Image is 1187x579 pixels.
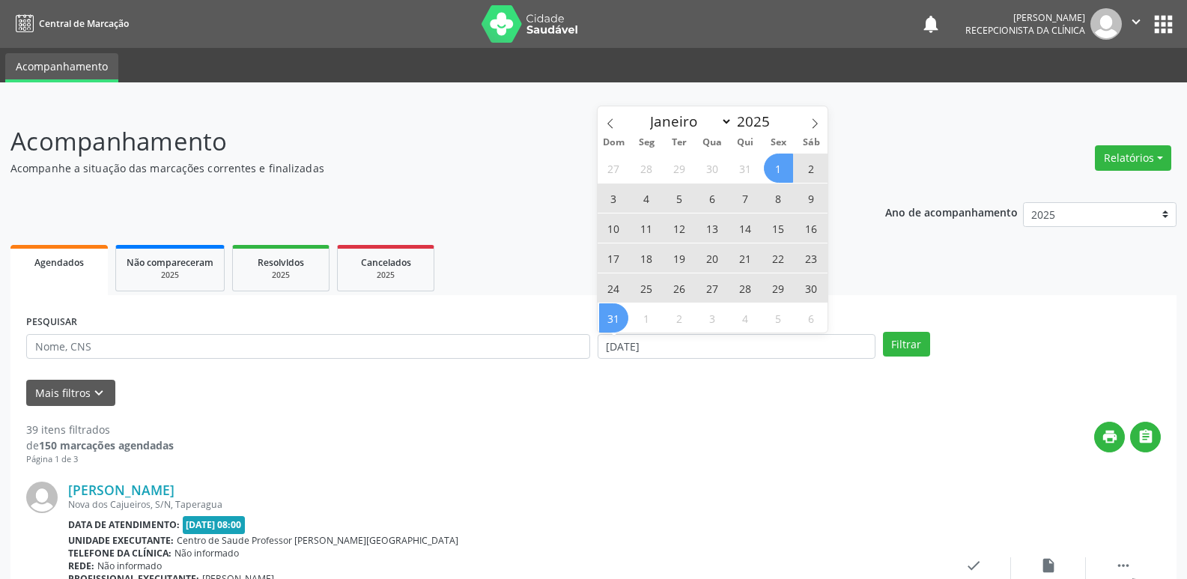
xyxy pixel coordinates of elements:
img: img [1090,8,1122,40]
span: Agosto 1, 2025 [764,154,793,183]
span: Qui [729,138,762,148]
button: notifications [920,13,941,34]
span: Agosto 3, 2025 [599,184,628,213]
span: Agosto 2, 2025 [797,154,826,183]
span: Agosto 20, 2025 [698,243,727,273]
span: Agosto 14, 2025 [731,213,760,243]
select: Month [643,111,733,132]
span: Não informado [97,560,162,572]
span: Julho 27, 2025 [599,154,628,183]
span: Agosto 17, 2025 [599,243,628,273]
span: Agosto 9, 2025 [797,184,826,213]
i:  [1138,428,1154,445]
button:  [1130,422,1161,452]
span: Agosto 5, 2025 [665,184,694,213]
button: apps [1150,11,1177,37]
span: Agosto 16, 2025 [797,213,826,243]
button: print [1094,422,1125,452]
span: Setembro 1, 2025 [632,303,661,333]
span: Sáb [795,138,828,148]
span: Agosto 28, 2025 [731,273,760,303]
p: Ano de acompanhamento [885,202,1018,221]
div: 2025 [127,270,213,281]
span: Agendados [34,256,84,269]
a: [PERSON_NAME] [68,482,174,498]
div: 39 itens filtrados [26,422,174,437]
span: Resolvidos [258,256,304,269]
span: Agosto 7, 2025 [731,184,760,213]
span: Qua [696,138,729,148]
span: Agosto 12, 2025 [665,213,694,243]
span: Setembro 5, 2025 [764,303,793,333]
div: 2025 [243,270,318,281]
span: Setembro 4, 2025 [731,303,760,333]
span: Agosto 15, 2025 [764,213,793,243]
span: Agosto 6, 2025 [698,184,727,213]
span: Agosto 21, 2025 [731,243,760,273]
span: Agosto 11, 2025 [632,213,661,243]
button: Filtrar [883,332,930,357]
div: Página 1 de 3 [26,453,174,466]
input: Selecione um intervalo [598,334,875,360]
p: Acompanhe a situação das marcações correntes e finalizadas [10,160,827,176]
span: Centro de Saude Professor [PERSON_NAME][GEOGRAPHIC_DATA] [177,534,458,547]
span: Julho 31, 2025 [731,154,760,183]
span: Ter [663,138,696,148]
span: Não compareceram [127,256,213,269]
span: Setembro 2, 2025 [665,303,694,333]
span: Agosto 10, 2025 [599,213,628,243]
span: [DATE] 08:00 [183,516,246,533]
span: Agosto 23, 2025 [797,243,826,273]
span: Central de Marcação [39,17,129,30]
span: Agosto 25, 2025 [632,273,661,303]
span: Agosto 22, 2025 [764,243,793,273]
i: check [965,557,982,574]
span: Sex [762,138,795,148]
span: Agosto 13, 2025 [698,213,727,243]
b: Data de atendimento: [68,518,180,531]
span: Julho 30, 2025 [698,154,727,183]
div: 2025 [348,270,423,281]
span: Recepcionista da clínica [965,24,1085,37]
b: Rede: [68,560,94,572]
span: Agosto 24, 2025 [599,273,628,303]
span: Não informado [174,547,239,560]
span: Agosto 26, 2025 [665,273,694,303]
input: Nome, CNS [26,334,590,360]
button:  [1122,8,1150,40]
button: Relatórios [1095,145,1171,171]
span: Julho 29, 2025 [665,154,694,183]
span: Agosto 31, 2025 [599,303,628,333]
i: insert_drive_file [1040,557,1057,574]
span: Agosto 27, 2025 [698,273,727,303]
span: Agosto 30, 2025 [797,273,826,303]
span: Seg [630,138,663,148]
span: Agosto 18, 2025 [632,243,661,273]
span: Agosto 8, 2025 [764,184,793,213]
b: Unidade executante: [68,534,174,547]
input: Year [732,112,782,131]
span: Setembro 6, 2025 [797,303,826,333]
span: Agosto 19, 2025 [665,243,694,273]
label: PESQUISAR [26,311,77,334]
i: keyboard_arrow_down [91,385,107,401]
span: Dom [598,138,631,148]
div: [PERSON_NAME] [965,11,1085,24]
span: Cancelados [361,256,411,269]
i: print [1102,428,1118,445]
span: Setembro 3, 2025 [698,303,727,333]
a: Central de Marcação [10,11,129,36]
span: Julho 28, 2025 [632,154,661,183]
div: de [26,437,174,453]
p: Acompanhamento [10,123,827,160]
img: img [26,482,58,513]
span: Agosto 4, 2025 [632,184,661,213]
span: Agosto 29, 2025 [764,273,793,303]
button: Mais filtroskeyboard_arrow_down [26,380,115,406]
i:  [1115,557,1132,574]
i:  [1128,13,1144,30]
b: Telefone da clínica: [68,547,171,560]
div: Nova dos Cajueiros, S/N, Taperagua [68,498,936,511]
a: Acompanhamento [5,53,118,82]
strong: 150 marcações agendadas [39,438,174,452]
